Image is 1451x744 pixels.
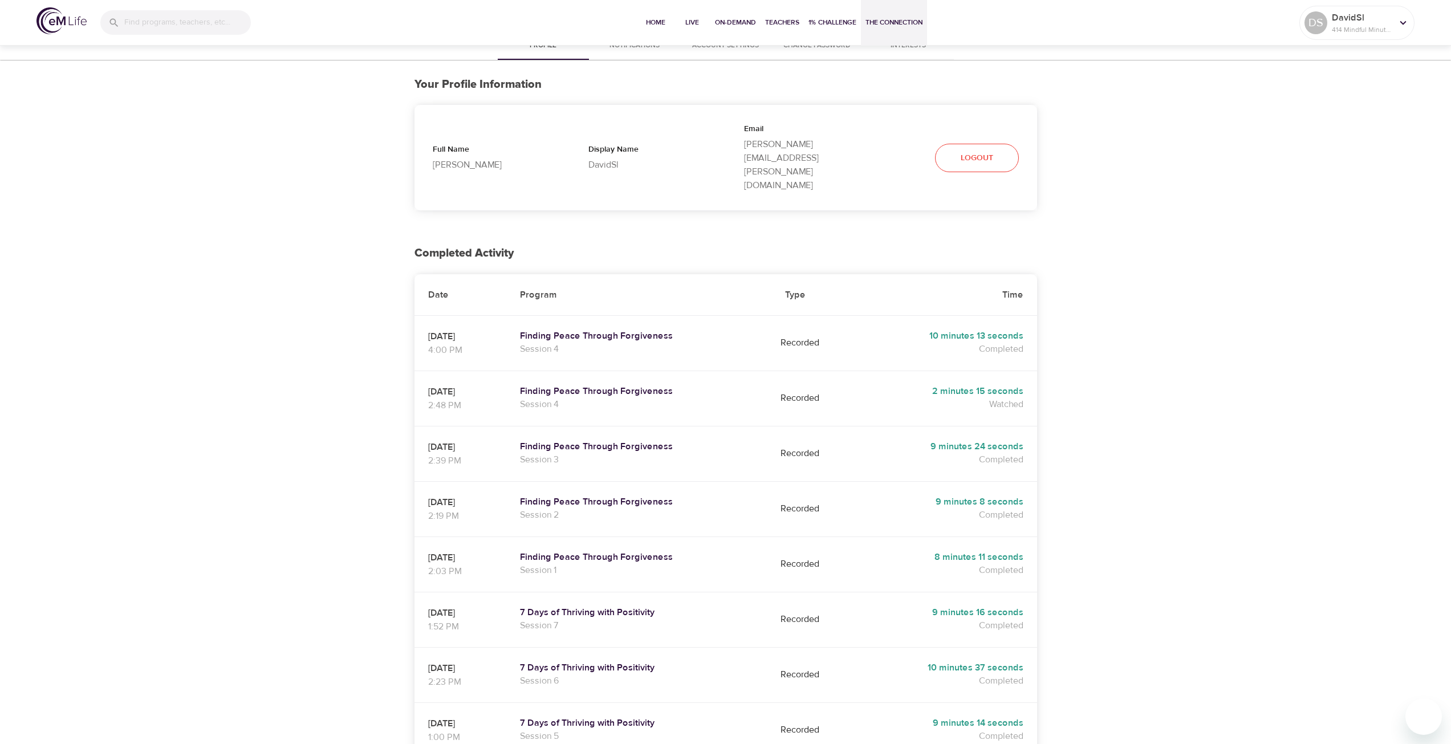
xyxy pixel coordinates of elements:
th: Type [771,274,855,316]
td: Recorded [771,481,855,536]
h5: 10 minutes 37 seconds [869,662,1023,674]
p: Session 3 [520,453,758,466]
p: Completed [869,508,1023,522]
p: [PERSON_NAME] [433,158,552,172]
div: DS [1304,11,1327,34]
iframe: Button to launch messaging window [1405,698,1442,735]
p: 2:19 PM [428,509,493,523]
span: Logout [961,151,993,165]
p: DavidSl [1332,11,1392,25]
p: Email [744,123,863,137]
p: 2:48 PM [428,399,493,412]
h2: Completed Activity [414,247,1037,260]
a: Finding Peace Through Forgiveness [520,441,758,453]
h5: 10 minutes 13 seconds [869,330,1023,342]
p: Session 2 [520,508,758,522]
h5: 9 minutes 16 seconds [869,607,1023,619]
p: Completed [869,619,1023,632]
p: [DATE] [428,385,493,399]
h3: Your Profile Information [414,78,1037,91]
p: 414 Mindful Minutes [1332,25,1392,35]
span: Account Settings [687,40,765,52]
span: Interests [869,40,947,52]
p: [DATE] [428,551,493,564]
p: Full Name [433,144,552,158]
p: 1:00 PM [428,730,493,744]
a: Finding Peace Through Forgiveness [520,496,758,508]
p: Session 7 [520,619,758,632]
p: DavidSl [588,158,708,172]
td: Recorded [771,647,855,702]
td: Recorded [771,315,855,371]
p: Display Name [588,144,708,158]
span: Teachers [765,17,799,29]
p: [PERSON_NAME][EMAIL_ADDRESS][PERSON_NAME][DOMAIN_NAME] [744,137,863,192]
th: Date [414,274,507,316]
p: [DATE] [428,330,493,343]
td: Recorded [771,371,855,426]
h5: 9 minutes 8 seconds [869,496,1023,508]
button: Logout [935,144,1019,173]
p: Session 4 [520,397,758,411]
h5: 8 minutes 11 seconds [869,551,1023,563]
p: 2:39 PM [428,454,493,467]
a: Finding Peace Through Forgiveness [520,330,758,342]
p: 2:03 PM [428,564,493,578]
td: Recorded [771,536,855,592]
a: 7 Days of Thriving with Positivity [520,717,758,729]
p: 1:52 PM [428,620,493,633]
p: [DATE] [428,606,493,620]
a: Finding Peace Through Forgiveness [520,551,758,563]
p: [DATE] [428,440,493,454]
p: Completed [869,563,1023,577]
a: 7 Days of Thriving with Positivity [520,662,758,674]
th: Program [506,274,771,316]
span: On-Demand [715,17,756,29]
span: 1% Challenge [808,17,856,29]
p: Completed [869,729,1023,743]
p: Session 4 [520,342,758,356]
span: Profile [505,40,582,52]
a: Finding Peace Through Forgiveness [520,385,758,397]
span: Live [678,17,706,29]
a: 7 Days of Thriving with Positivity [520,607,758,619]
p: 4:00 PM [428,343,493,357]
h5: 9 minutes 14 seconds [869,717,1023,729]
span: Home [642,17,669,29]
img: logo [36,7,87,34]
span: Change Password [778,40,856,52]
td: Recorded [771,592,855,647]
th: Time [856,274,1037,316]
p: Completed [869,342,1023,356]
input: Find programs, teachers, etc... [124,10,251,35]
p: [DATE] [428,661,493,675]
p: [DATE] [428,495,493,509]
p: Completed [869,674,1023,688]
p: Session 1 [520,563,758,577]
td: Recorded [771,426,855,481]
p: [DATE] [428,717,493,730]
p: Watched [869,397,1023,411]
span: The Connection [865,17,922,29]
p: 2:23 PM [428,675,493,689]
p: Session 5 [520,729,758,743]
p: Completed [869,453,1023,466]
h5: 2 minutes 15 seconds [869,385,1023,397]
span: Notifications [596,40,673,52]
h5: 9 minutes 24 seconds [869,441,1023,453]
p: Session 6 [520,674,758,688]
